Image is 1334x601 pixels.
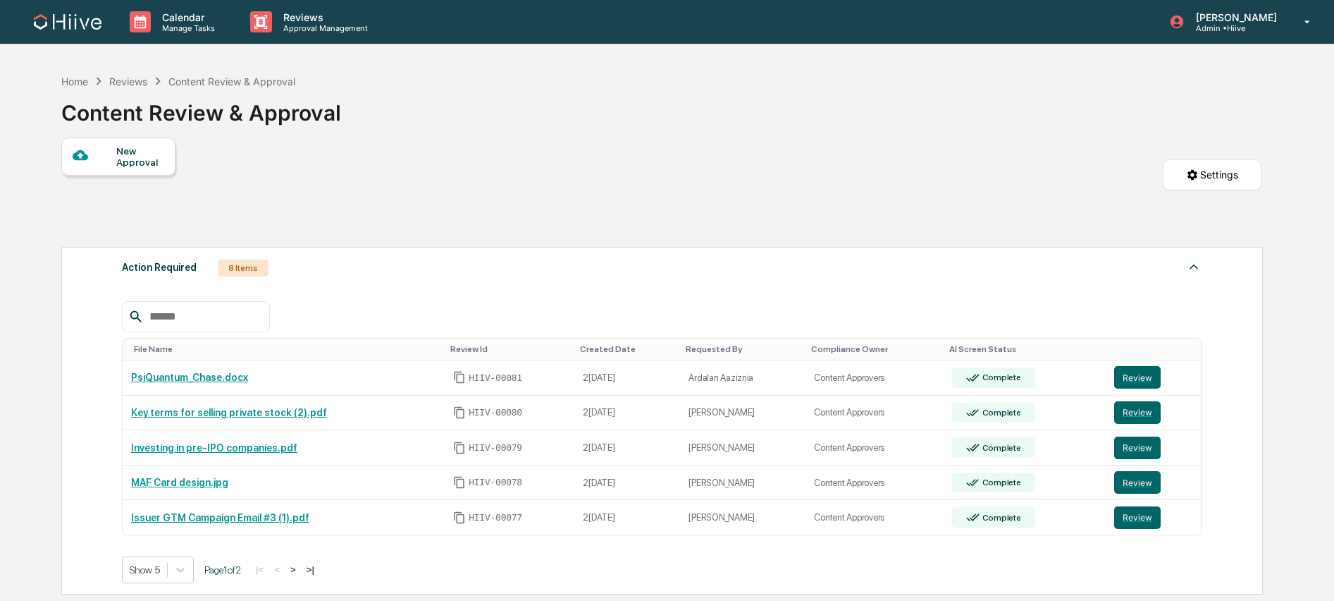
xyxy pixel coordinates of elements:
[131,477,228,488] a: MAF Card design.jpg
[109,75,147,87] div: Reviews
[1114,437,1193,459] a: Review
[1185,23,1284,33] p: Admin • Hiive
[1289,554,1327,593] iframe: Open customer support
[1114,437,1161,459] button: Review
[450,344,569,354] div: Toggle SortBy
[453,442,466,454] span: Copy Id
[1114,401,1161,424] button: Review
[151,23,222,33] p: Manage Tasks
[61,89,341,126] div: Content Review & Approval
[686,344,800,354] div: Toggle SortBy
[980,513,1021,523] div: Complete
[1114,471,1161,494] button: Review
[151,11,222,23] p: Calendar
[252,564,268,576] button: |<
[574,466,680,501] td: 2[DATE]
[218,260,268,277] div: 8 Items
[302,564,319,576] button: >|
[270,564,284,576] button: <
[805,466,943,501] td: Content Approvers
[453,406,466,419] span: Copy Id
[574,360,680,396] td: 2[DATE]
[204,564,241,576] span: Page 1 of 2
[805,500,943,535] td: Content Approvers
[980,372,1021,382] div: Complete
[680,466,805,501] td: [PERSON_NAME]
[131,407,327,418] a: Key terms for selling private stock (2).pdf
[1185,11,1284,23] p: [PERSON_NAME]
[949,344,1100,354] div: Toggle SortBy
[34,14,101,30] img: logo
[134,344,439,354] div: Toggle SortBy
[469,477,522,488] span: HIIV-00078
[574,396,680,431] td: 2[DATE]
[980,443,1021,453] div: Complete
[469,372,522,384] span: HIIV-00081
[469,512,522,523] span: HIIV-00077
[811,344,937,354] div: Toggle SortBy
[131,512,309,523] a: Issuer GTM Campaign Email #3 (1).pdf
[272,23,375,33] p: Approval Management
[453,476,466,489] span: Copy Id
[1114,366,1161,389] button: Review
[1114,366,1193,389] a: Review
[980,408,1021,418] div: Complete
[131,442,297,454] a: Investing in pre-IPO companies.pdf
[1163,159,1261,190] button: Settings
[469,442,522,454] span: HIIV-00079
[1114,401,1193,424] a: Review
[1114,506,1161,529] button: Review
[580,344,674,354] div: Toggle SortBy
[1185,258,1202,275] img: caret
[131,372,248,383] a: PsiQuantum_Chase.docx
[1114,471,1193,494] a: Review
[286,564,300,576] button: >
[1117,344,1196,354] div: Toggle SortBy
[453,371,466,384] span: Copy Id
[680,500,805,535] td: [PERSON_NAME]
[574,500,680,535] td: 2[DATE]
[680,396,805,431] td: [PERSON_NAME]
[168,75,295,87] div: Content Review & Approval
[453,511,466,524] span: Copy Id
[980,478,1021,487] div: Complete
[680,430,805,466] td: [PERSON_NAME]
[61,75,88,87] div: Home
[116,145,163,168] div: New Approval
[1114,506,1193,529] a: Review
[805,396,943,431] td: Content Approvers
[574,430,680,466] td: 2[DATE]
[805,360,943,396] td: Content Approvers
[469,407,522,418] span: HIIV-00080
[805,430,943,466] td: Content Approvers
[272,11,375,23] p: Reviews
[680,360,805,396] td: Ardalan Aaziznia
[122,258,197,277] div: Action Required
